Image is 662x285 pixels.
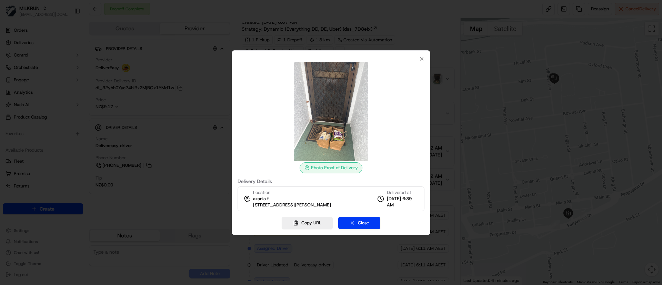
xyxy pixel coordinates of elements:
img: photo_proof_of_delivery image [281,62,381,161]
span: Location [253,190,270,196]
button: Copy URL [282,217,333,229]
label: Delivery Details [238,179,424,184]
span: [DATE] 6:39 AM [387,196,419,208]
div: Photo Proof of Delivery [300,162,362,173]
span: [STREET_ADDRESS][PERSON_NAME] [253,202,331,208]
span: azania f [253,196,269,202]
button: Close [338,217,380,229]
span: Delivered at [387,190,419,196]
